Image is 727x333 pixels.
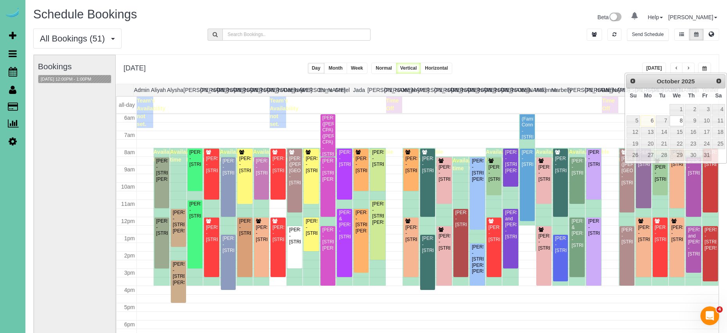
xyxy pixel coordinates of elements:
[627,139,640,149] a: 19
[627,115,640,126] a: 5
[284,84,301,96] th: Demona
[322,115,334,157] div: [PERSON_NAME] ([PERSON_NAME] CPA) ([PERSON_NAME] CPA) - [STREET_ADDRESS]
[353,149,377,163] span: Available time
[405,156,417,174] div: [PERSON_NAME] - [STREET_ADDRESS]
[322,227,334,251] div: [PERSON_NAME] - [STREET_ADDRESS][PERSON_NAME]
[702,92,708,99] span: Friday
[322,158,334,182] div: [PERSON_NAME] - [STREET_ADDRESS][PERSON_NAME]
[535,84,552,96] th: Makenna
[521,149,533,167] div: [PERSON_NAME] - [STREET_ADDRESS]
[688,92,695,99] span: Thursday
[586,149,609,163] span: Available time
[685,104,698,115] a: 2
[641,127,655,138] a: 13
[704,227,716,251] div: [PERSON_NAME] - [STREET_ADDRESS][PERSON_NAME]
[417,84,434,96] th: [PERSON_NAME]
[571,158,583,176] div: [PERSON_NAME] - [STREET_ADDRESS]
[698,127,711,138] a: 17
[124,304,135,310] span: 5pm
[698,150,711,160] a: 31
[156,218,168,236] div: [PERSON_NAME] - [STREET_ADDRESS]
[272,156,284,174] div: [PERSON_NAME] - [STREET_ADDRESS]
[222,158,234,176] div: [PERSON_NAME] - [STREET_ADDRESS]
[367,84,384,96] th: [PERSON_NAME]
[713,76,724,86] a: Next
[438,233,450,251] div: [PERSON_NAME] - [STREET_ADDRESS]
[239,218,251,236] div: [PERSON_NAME] - [STREET_ADDRESS]
[272,225,284,243] div: [PERSON_NAME] - [STREET_ADDRESS]
[403,149,426,163] span: Available time
[334,84,351,96] th: Gretel
[124,63,146,72] h2: [DATE]
[602,84,618,96] th: Reinier
[133,84,150,96] th: Admin
[700,306,719,325] iframe: Intercom live chat
[712,104,725,115] a: 4
[303,149,327,163] span: Available time
[712,115,725,126] a: 11
[621,227,633,245] div: [PERSON_NAME] - [STREET_ADDRESS]
[627,127,640,138] a: 12
[222,29,370,41] input: Search Bookings..
[712,127,725,138] a: 18
[668,14,717,20] a: [PERSON_NAME]
[287,149,310,163] span: Available time
[657,78,680,85] span: October
[324,63,347,74] button: Month
[308,63,325,74] button: Day
[602,97,614,112] span: Time Off
[187,149,211,163] span: Available time
[121,184,135,190] span: 10am
[552,149,576,163] span: Available time
[685,139,698,149] a: 23
[642,63,666,74] button: [DATE]
[156,158,168,182] div: [PERSON_NAME] - [STREET_ADDRESS][PERSON_NAME]
[588,218,600,236] div: [PERSON_NAME] - [STREET_ADDRESS]
[619,149,643,163] span: Available time
[641,139,655,149] a: 20
[659,92,665,99] span: Tuesday
[372,201,383,225] div: [PERSON_NAME] - [STREET_ADDRESS][PERSON_NAME]
[685,115,698,126] a: 9
[670,127,684,138] a: 15
[289,227,301,245] div: [PERSON_NAME] - [STREET_ADDRESS]
[673,92,681,99] span: Wednesday
[716,306,723,313] span: 4
[421,63,452,74] button: Horizontal
[505,210,516,240] div: [PERSON_NAME] and [PERSON_NAME] - [STREET_ADDRESS]
[488,164,500,182] div: [PERSON_NAME] - [STREET_ADDRESS]
[468,84,485,96] th: [PERSON_NAME]
[206,156,217,174] div: [PERSON_NAME] - [STREET_ADDRESS]
[555,236,566,254] div: [PERSON_NAME] - [STREET_ADDRESS]
[396,63,421,74] button: Vertical
[124,132,135,138] span: 7am
[33,7,137,21] span: Schedule Bookings
[338,210,350,240] div: [PERSON_NAME] & [PERSON_NAME] - [STREET_ADDRESS]
[189,149,201,167] div: [PERSON_NAME] - [STREET_ADDRESS]
[502,149,526,163] span: Available time
[518,84,535,96] th: Lola
[154,149,177,163] span: Available time
[320,149,344,163] span: Available time
[239,156,251,174] div: [PERSON_NAME] - [STREET_ADDRESS]
[681,78,695,85] span: 2025
[637,225,649,243] div: [PERSON_NAME] - [STREET_ADDRESS]
[121,201,135,207] span: 11am
[671,225,683,243] div: [PERSON_NAME] - [STREET_ADDRESS]
[369,149,393,163] span: Available time
[436,157,460,171] span: Available time
[471,158,483,182] div: [PERSON_NAME] - [STREET_ADDRESS][PERSON_NAME]
[355,156,367,174] div: [PERSON_NAME] - [STREET_ADDRESS]
[384,84,401,96] th: [PERSON_NAME]
[401,84,418,96] th: Jerrah
[641,115,655,126] a: 6
[451,84,468,96] th: [PERSON_NAME]
[347,63,367,74] button: Week
[124,287,135,293] span: 4pm
[627,29,669,41] button: Send Schedule
[501,84,518,96] th: [PERSON_NAME]
[256,158,267,176] div: [PERSON_NAME] - [STREET_ADDRESS]
[250,84,267,96] th: [PERSON_NAME]
[372,149,383,167] div: [PERSON_NAME] - [STREET_ADDRESS]
[434,84,451,96] th: [PERSON_NAME]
